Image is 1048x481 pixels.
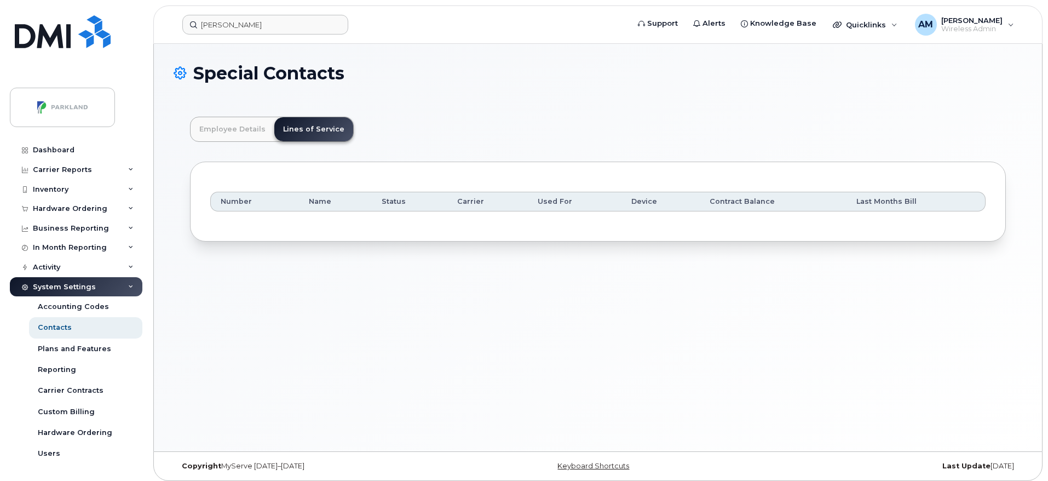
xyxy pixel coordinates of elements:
[621,192,700,211] th: Device
[174,64,1022,83] h1: Special Contacts
[557,462,629,470] a: Keyboard Shortcuts
[447,192,528,211] th: Carrier
[700,192,847,211] th: Contract Balance
[372,192,447,211] th: Status
[191,117,274,141] a: Employee Details
[847,192,986,211] th: Last Months Bill
[274,117,353,141] a: Lines of Service
[739,462,1022,471] div: [DATE]
[174,462,457,471] div: MyServe [DATE]–[DATE]
[210,192,299,211] th: Number
[942,462,991,470] strong: Last Update
[299,192,372,211] th: Name
[182,462,221,470] strong: Copyright
[528,192,621,211] th: Used For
